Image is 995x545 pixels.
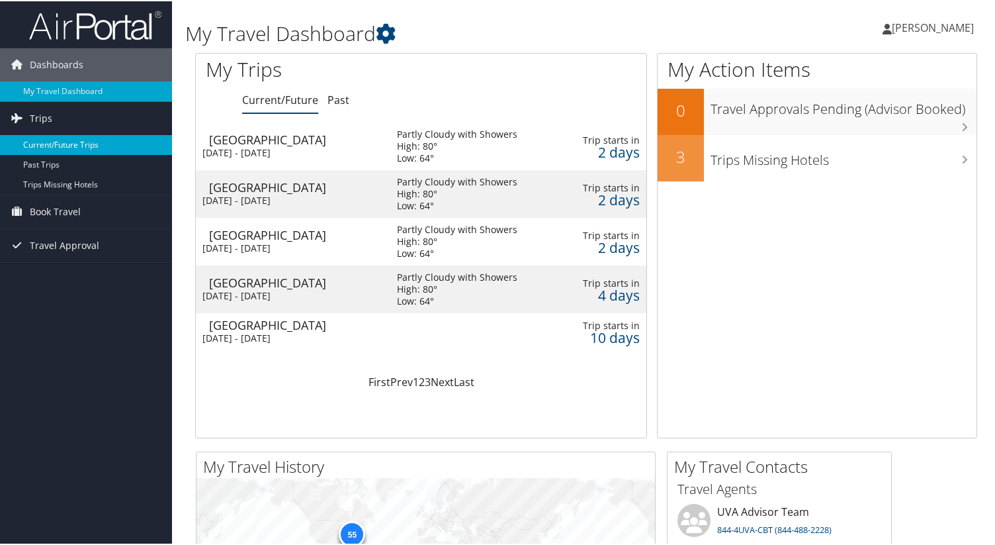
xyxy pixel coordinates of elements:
h3: Travel Agents [677,479,881,497]
div: High: 80° [397,139,517,151]
div: 4 days [571,288,640,300]
h1: My Trips [206,54,449,82]
a: 3 [425,373,431,388]
div: [GEOGRAPHIC_DATA] [209,318,384,330]
h1: My Travel Dashboard [185,19,720,46]
div: Trip starts in [571,133,640,145]
a: Current/Future [242,91,318,106]
a: 0Travel Approvals Pending (Advisor Booked) [658,87,976,134]
div: High: 80° [397,187,517,199]
div: 2 days [571,240,640,252]
a: Last [454,373,474,388]
div: Trip starts in [571,228,640,240]
a: 844-4UVA-CBT (844-488-2228) [717,522,832,534]
span: [PERSON_NAME] [892,19,974,34]
span: Book Travel [30,194,81,227]
h3: Travel Approvals Pending (Advisor Booked) [711,92,976,117]
div: 2 days [571,193,640,205]
div: Low: 64° [397,294,517,306]
span: Dashboards [30,47,83,80]
div: Partly Cloudy with Showers [397,175,517,187]
div: [GEOGRAPHIC_DATA] [209,228,384,240]
h2: My Travel Contacts [674,454,891,477]
h3: Trips Missing Hotels [711,143,976,168]
div: Partly Cloudy with Showers [397,223,517,234]
h2: My Travel History [203,454,655,477]
span: Trips [30,101,52,134]
a: Prev [390,373,413,388]
div: Trip starts in [571,276,640,288]
div: High: 80° [397,234,517,246]
span: Travel Approval [30,228,99,261]
img: airportal-logo.png [29,9,161,40]
div: [DATE] - [DATE] [202,331,377,343]
div: [GEOGRAPHIC_DATA] [209,275,384,287]
div: Trip starts in [571,319,640,330]
a: 3Trips Missing Hotels [658,134,976,180]
a: Next [431,373,454,388]
div: [DATE] - [DATE] [202,193,377,205]
div: 10 days [571,330,640,342]
div: High: 80° [397,282,517,294]
a: First [368,373,390,388]
div: Trip starts in [571,181,640,193]
div: Partly Cloudy with Showers [397,270,517,282]
a: 2 [419,373,425,388]
div: [GEOGRAPHIC_DATA] [209,132,384,144]
div: 2 days [571,145,640,157]
div: [DATE] - [DATE] [202,289,377,301]
h2: 3 [658,144,704,167]
div: [DATE] - [DATE] [202,241,377,253]
div: [DATE] - [DATE] [202,146,377,158]
div: Low: 64° [397,151,517,163]
div: Low: 64° [397,246,517,258]
a: 1 [413,373,419,388]
h1: My Action Items [658,54,976,82]
a: [PERSON_NAME] [883,7,987,46]
div: Partly Cloudy with Showers [397,127,517,139]
h2: 0 [658,98,704,121]
div: Low: 64° [397,199,517,211]
a: Past [327,91,349,106]
div: [GEOGRAPHIC_DATA] [209,180,384,192]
